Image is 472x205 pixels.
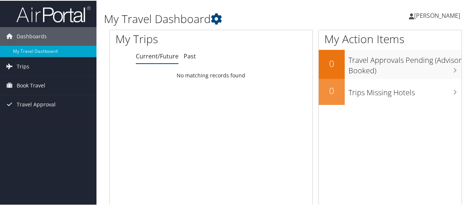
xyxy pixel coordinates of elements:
[104,10,346,26] h1: My Travel Dashboard
[184,51,196,60] a: Past
[319,31,462,46] h1: My Action Items
[319,78,462,104] a: 0Trips Missing Hotels
[409,4,468,26] a: [PERSON_NAME]
[319,57,345,69] h2: 0
[17,26,47,45] span: Dashboards
[348,83,462,97] h3: Trips Missing Hotels
[136,51,178,60] a: Current/Future
[110,68,312,81] td: No matching records found
[319,49,462,78] a: 0Travel Approvals Pending (Advisor Booked)
[17,57,29,75] span: Trips
[414,11,460,19] span: [PERSON_NAME]
[115,31,222,46] h1: My Trips
[319,84,345,96] h2: 0
[17,76,45,94] span: Book Travel
[16,5,91,22] img: airportal-logo.png
[348,51,462,75] h3: Travel Approvals Pending (Advisor Booked)
[17,95,56,113] span: Travel Approval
